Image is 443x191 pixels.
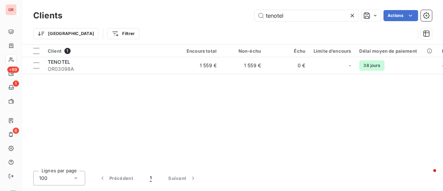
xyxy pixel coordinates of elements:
[177,57,221,74] td: 1 559 €
[91,171,142,185] button: Précédent
[6,4,17,15] div: GR
[33,9,62,22] h3: Clients
[269,48,305,54] div: Échu
[383,10,418,21] button: Actions
[64,48,71,54] span: 1
[13,128,19,134] span: 6
[48,66,172,72] span: OR03098A
[142,171,160,185] button: 1
[150,175,152,182] span: 1
[13,80,19,87] span: 1
[48,59,70,65] span: TENOTEL
[349,62,351,69] span: -
[39,175,47,182] span: 100
[265,57,309,74] td: 0 €
[7,67,19,73] span: +99
[48,48,62,54] span: Client
[33,28,99,39] button: [GEOGRAPHIC_DATA]
[221,57,265,74] td: 1 559 €
[181,48,217,54] div: Encours total
[314,48,351,54] div: Limite d’encours
[359,60,384,71] span: 38 jours
[255,10,359,21] input: Rechercher
[225,48,261,54] div: Non-échu
[160,171,205,185] button: Suivant
[107,28,139,39] button: Filtrer
[419,167,436,184] iframe: Intercom live chat
[359,48,433,54] div: Délai moyen de paiement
